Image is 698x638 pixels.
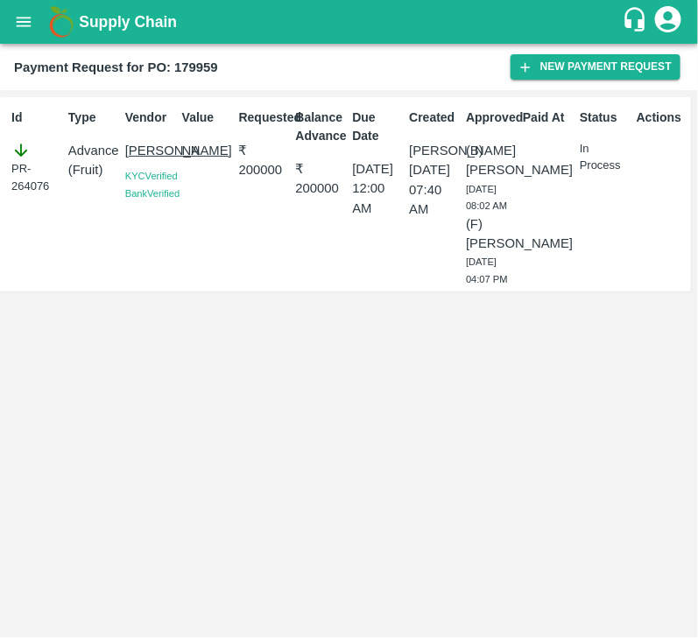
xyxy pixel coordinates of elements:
[125,109,175,127] p: Vendor
[580,109,630,127] p: Status
[409,141,459,160] p: [PERSON_NAME]
[352,109,402,145] p: Due Date
[4,2,44,42] button: open drawer
[14,60,218,74] b: Payment Request for PO: 179959
[11,109,61,127] p: Id
[580,141,630,173] p: In Process
[68,160,118,179] p: ( Fruit )
[182,141,232,160] p: NA
[466,256,508,284] span: [DATE] 04:07 PM
[239,141,289,180] p: ₹ 200000
[125,171,178,181] span: KYC Verified
[182,109,232,127] p: Value
[622,6,652,38] div: customer-support
[409,160,459,219] p: [DATE] 07:40 AM
[125,141,175,160] p: [PERSON_NAME]
[466,184,507,212] span: [DATE] 08:02 AM
[466,109,516,127] p: Approved
[511,54,680,80] button: New Payment Request
[466,214,516,254] p: (F) [PERSON_NAME]
[68,109,118,127] p: Type
[466,141,516,180] p: (B) [PERSON_NAME]
[239,109,289,127] p: Requested
[637,109,687,127] p: Actions
[11,141,61,194] div: PR-264076
[523,109,573,127] p: Paid At
[79,13,177,31] b: Supply Chain
[68,141,118,160] p: Advance
[296,109,346,145] p: Balance Advance
[352,159,402,218] p: [DATE] 12:00 AM
[125,188,180,199] span: Bank Verified
[652,4,684,40] div: account of current user
[79,10,622,34] a: Supply Chain
[296,159,346,199] p: ₹ 200000
[44,4,79,39] img: logo
[409,109,459,127] p: Created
